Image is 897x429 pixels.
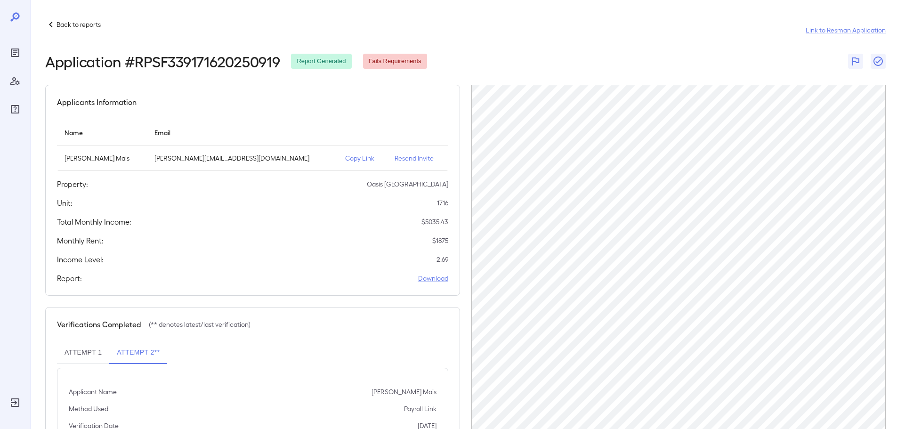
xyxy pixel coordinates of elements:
[109,341,167,364] button: Attempt 2**
[57,97,137,108] h5: Applicants Information
[57,341,109,364] button: Attempt 1
[57,197,73,209] h5: Unit:
[363,57,427,66] span: Fails Requirements
[57,216,131,227] h5: Total Monthly Income:
[404,404,436,413] p: Payroll Link
[372,387,436,397] p: [PERSON_NAME] Mais
[806,25,886,35] a: Link to Resman Application
[57,119,448,171] table: simple table
[57,319,141,330] h5: Verifications Completed
[57,20,101,29] p: Back to reports
[69,387,117,397] p: Applicant Name
[149,320,251,329] p: (** denotes latest/last verification)
[421,217,448,227] p: $ 5035.43
[367,179,448,189] p: Oasis [GEOGRAPHIC_DATA]
[57,254,104,265] h5: Income Level:
[8,102,23,117] div: FAQ
[57,273,82,284] h5: Report:
[65,154,139,163] p: [PERSON_NAME] Mais
[291,57,351,66] span: Report Generated
[437,198,448,208] p: 1716
[436,255,448,264] p: 2.69
[345,154,380,163] p: Copy Link
[432,236,448,245] p: $ 1875
[57,178,88,190] h5: Property:
[69,404,108,413] p: Method Used
[147,119,338,146] th: Email
[395,154,440,163] p: Resend Invite
[848,54,863,69] button: Flag Report
[57,119,147,146] th: Name
[8,395,23,410] div: Log Out
[57,235,104,246] h5: Monthly Rent:
[154,154,330,163] p: [PERSON_NAME][EMAIL_ADDRESS][DOMAIN_NAME]
[418,274,448,283] a: Download
[8,45,23,60] div: Reports
[871,54,886,69] button: Close Report
[8,73,23,89] div: Manage Users
[45,53,280,70] h2: Application # RPSF339171620250919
